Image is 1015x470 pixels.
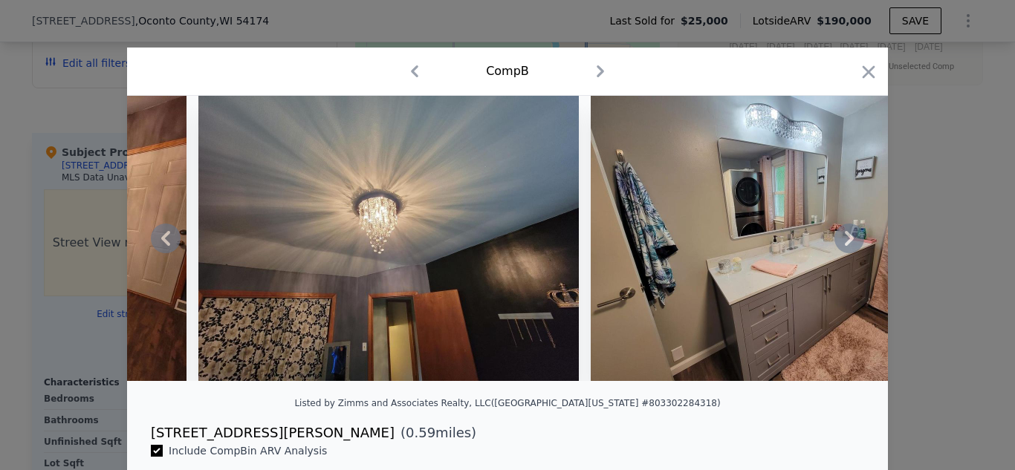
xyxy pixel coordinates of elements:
span: Include Comp B in ARV Analysis [163,445,333,457]
span: 0.59 [406,425,435,440]
div: Comp B [486,62,529,80]
span: ( miles) [395,422,476,443]
div: Listed by Zimms and Associates Realty, LLC ([GEOGRAPHIC_DATA][US_STATE] #803302284318) [294,398,720,408]
img: Property Img [591,96,971,381]
div: [STREET_ADDRESS][PERSON_NAME] [151,422,395,443]
img: Property Img [198,96,579,381]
